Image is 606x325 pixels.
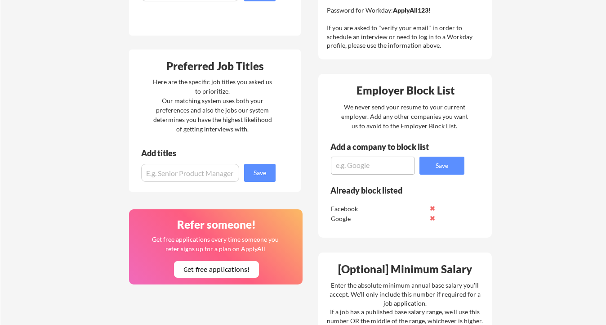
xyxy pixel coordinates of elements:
[331,214,426,223] div: Google
[393,6,431,14] strong: ApplyAll123!
[131,61,299,72] div: Preferred Job Titles
[244,164,276,182] button: Save
[133,219,300,230] div: Refer someone!
[330,186,452,194] div: Already block listed
[419,157,464,175] button: Save
[340,102,468,131] div: We never send your resume to your current employer. Add any other companies you want us to avoid ...
[174,261,259,278] button: Get free applications!
[141,149,268,157] div: Add titles
[331,204,426,213] div: Facebook
[141,164,239,182] input: E.g. Senior Product Manager
[322,85,489,96] div: Employer Block List
[151,77,274,134] div: Here are the specific job titles you asked us to prioritize. Our matching system uses both your p...
[151,235,279,253] div: Get free applications every time someone you refer signs up for a plan on ApplyAll
[330,143,443,151] div: Add a company to block list
[321,264,489,275] div: [Optional] Minimum Salary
